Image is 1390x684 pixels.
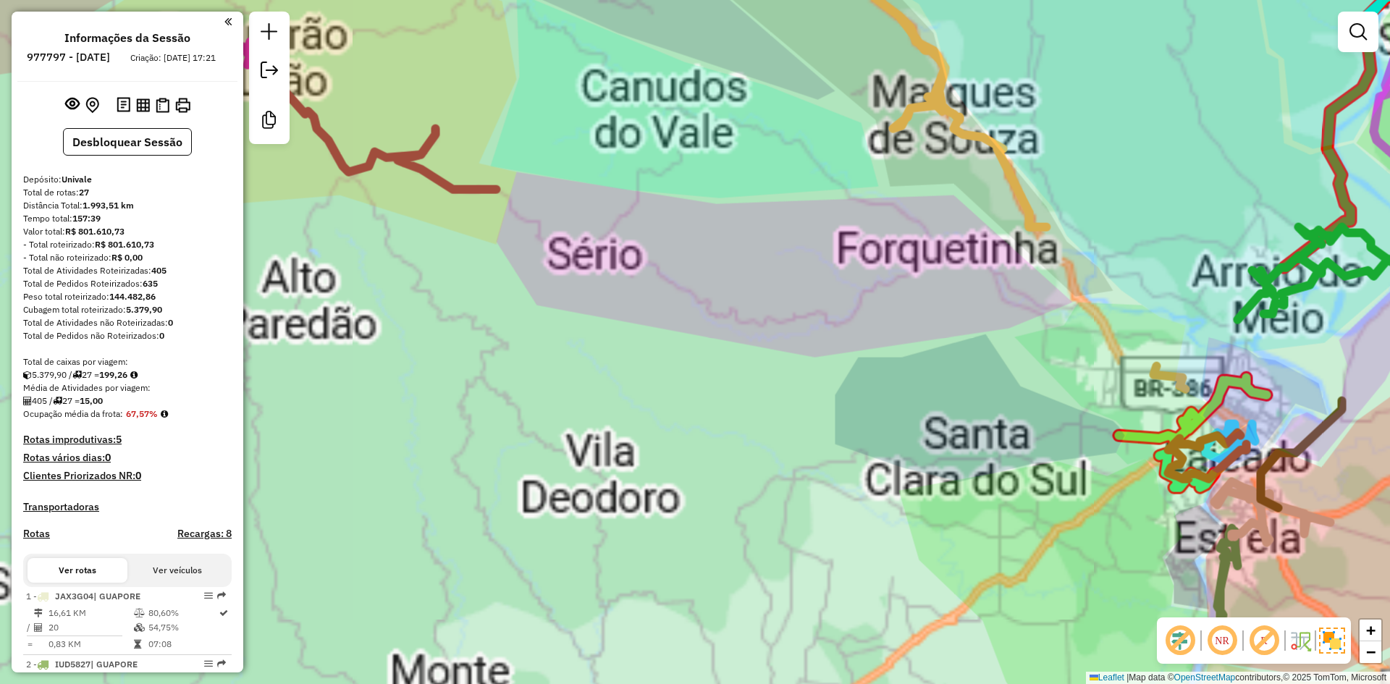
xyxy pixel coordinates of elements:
i: % de utilização do peso [134,609,145,617]
strong: 0 [159,330,164,341]
h4: Recargas: 8 [177,528,232,540]
div: Total de Pedidos Roteirizados: [23,277,232,290]
a: Clique aqui para minimizar o painel [224,13,232,30]
i: Total de rotas [53,397,62,405]
strong: R$ 801.610,73 [95,239,154,250]
strong: 144.482,86 [109,291,156,302]
button: Centralizar mapa no depósito ou ponto de apoio [83,94,102,117]
div: Distância Total: [23,199,232,212]
strong: 0 [168,317,173,328]
i: Total de rotas [72,371,82,379]
strong: 199,26 [99,369,127,380]
td: 80,60% [148,606,218,620]
i: Total de Atividades [34,623,43,632]
td: 07:08 [148,637,218,651]
i: Cubagem total roteirizado [23,371,32,379]
span: | [1126,672,1129,683]
span: Exibir rótulo [1247,623,1281,658]
strong: 15,00 [80,395,103,406]
div: Total de Atividades não Roteirizadas: [23,316,232,329]
h4: Clientes Priorizados NR: [23,470,232,482]
i: Rota otimizada [219,609,228,617]
h4: Informações da Sessão [64,31,190,45]
strong: R$ 0,00 [111,252,143,263]
span: JAX3G04 [55,591,93,601]
span: Ocupação média da frota: [23,408,123,419]
a: Zoom in [1360,620,1381,641]
span: 2 - [26,659,138,670]
td: 16,61 KM [48,606,133,620]
em: Rota exportada [217,591,226,600]
div: Total de rotas: [23,186,232,199]
div: 5.379,90 / 27 = [23,368,232,381]
div: Tempo total: [23,212,232,225]
strong: 1.993,51 km [83,200,134,211]
td: = [26,637,33,651]
div: Map data © contributors,© 2025 TomTom, Microsoft [1086,672,1390,684]
i: Tempo total em rota [134,640,141,649]
div: Cubagem total roteirizado: [23,303,232,316]
button: Exibir sessão original [62,93,83,117]
a: OpenStreetMap [1174,672,1236,683]
button: Visualizar relatório de Roteirização [133,95,153,114]
i: % de utilização da cubagem [134,623,145,632]
span: Ocultar NR [1205,623,1239,658]
img: Exibir/Ocultar setores [1319,628,1345,654]
a: Nova sessão e pesquisa [255,17,284,50]
em: Opções [204,659,213,668]
strong: 635 [143,278,158,289]
strong: 0 [105,451,111,464]
em: Opções [204,591,213,600]
h4: Rotas vários dias: [23,452,232,464]
td: 54,75% [148,620,218,635]
button: Ver rotas [28,558,127,583]
a: Exportar sessão [255,56,284,88]
strong: 5.379,90 [126,304,162,315]
div: Total de caixas por viagem: [23,355,232,368]
div: Média de Atividades por viagem: [23,381,232,394]
a: Criar modelo [255,106,284,138]
span: IUD5827 [55,659,90,670]
td: 0,83 KM [48,637,133,651]
td: / [26,620,33,635]
h4: Transportadoras [23,501,232,513]
i: Distância Total [34,609,43,617]
strong: Univale [62,174,92,185]
button: Ver veículos [127,558,227,583]
strong: 157:39 [72,213,101,224]
div: - Total não roteirizado: [23,251,232,264]
div: Depósito: [23,173,232,186]
span: − [1366,643,1376,661]
div: 405 / 27 = [23,394,232,408]
div: Criação: [DATE] 17:21 [125,51,222,64]
h4: Rotas improdutivas: [23,434,232,446]
strong: 405 [151,265,167,276]
a: Exibir filtros [1344,17,1373,46]
div: Total de Pedidos não Roteirizados: [23,329,232,342]
h6: 977797 - [DATE] [27,51,110,64]
strong: 67,57% [126,408,158,419]
td: 20 [48,620,133,635]
i: Meta Caixas/viagem: 1,00 Diferença: 198,26 [130,371,138,379]
div: Peso total roteirizado: [23,290,232,303]
button: Desbloquear Sessão [63,128,192,156]
button: Imprimir Rotas [172,95,193,116]
em: Média calculada utilizando a maior ocupação (%Peso ou %Cubagem) de cada rota da sessão. Rotas cro... [161,410,168,418]
h4: Rotas [23,528,50,540]
span: Exibir deslocamento [1163,623,1197,658]
button: Logs desbloquear sessão [114,94,133,117]
div: Valor total: [23,225,232,238]
strong: 5 [116,433,122,446]
div: - Total roteirizado: [23,238,232,251]
button: Visualizar Romaneio [153,95,172,116]
a: Zoom out [1360,641,1381,663]
span: + [1366,621,1376,639]
strong: 27 [79,187,89,198]
a: Leaflet [1090,672,1124,683]
i: Total de Atividades [23,397,32,405]
strong: R$ 801.610,73 [65,226,125,237]
img: Fluxo de ruas [1289,629,1312,652]
span: | GUAPORE [93,591,140,601]
em: Rota exportada [217,659,226,668]
div: Total de Atividades Roteirizadas: [23,264,232,277]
